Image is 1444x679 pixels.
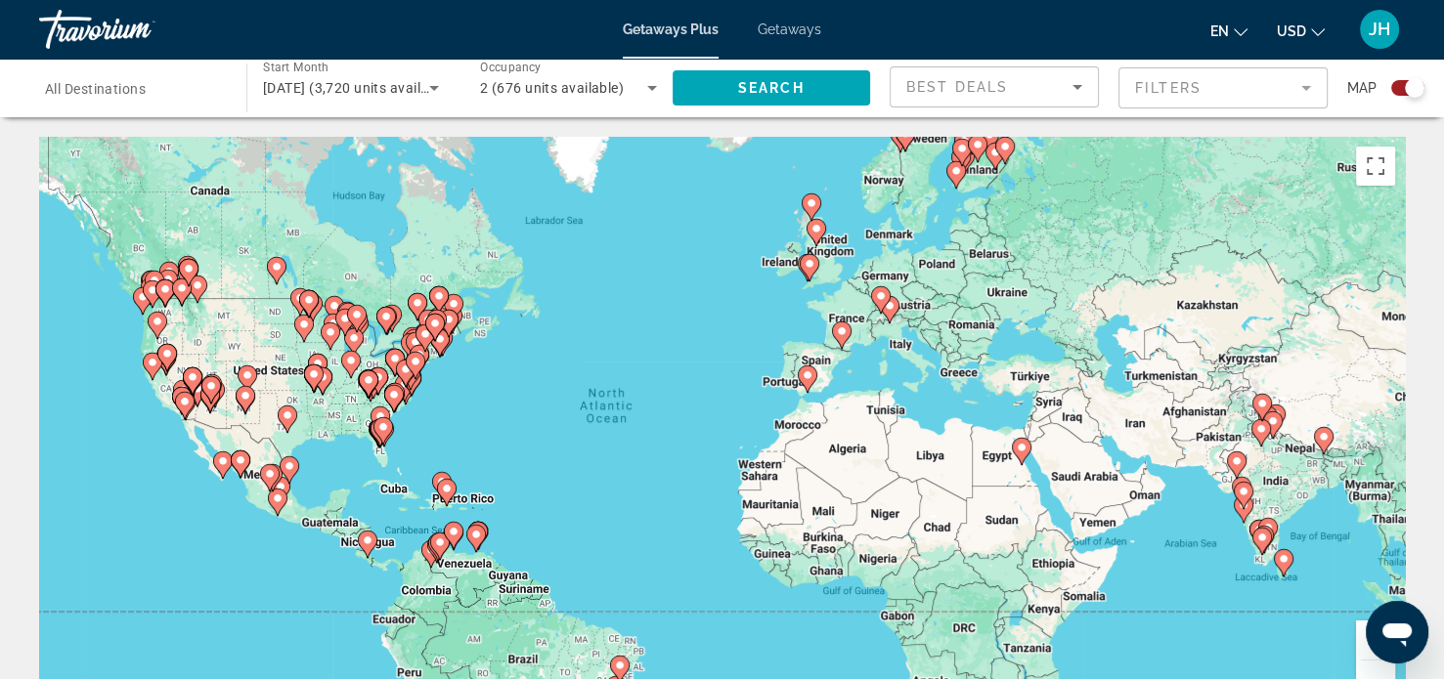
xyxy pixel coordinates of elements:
[1347,74,1377,102] span: Map
[39,4,235,55] a: Travorium
[1366,601,1428,663] iframe: Button to launch messaging window
[1118,66,1328,109] button: Filter
[906,79,1008,95] span: Best Deals
[45,81,146,97] span: All Destinations
[1210,17,1247,45] button: Change language
[623,21,719,37] a: Getaways Plus
[480,61,542,74] span: Occupancy
[1356,620,1395,659] button: Zoom in
[758,21,821,37] a: Getaways
[1277,23,1306,39] span: USD
[263,61,328,74] span: Start Month
[480,80,624,96] span: 2 (676 units available)
[906,75,1082,99] mat-select: Sort by
[1356,147,1395,186] button: Toggle fullscreen view
[1369,20,1390,39] span: JH
[738,80,805,96] span: Search
[673,70,871,106] button: Search
[1210,23,1229,39] span: en
[1354,9,1405,50] button: User Menu
[263,80,453,96] span: [DATE] (3,720 units available)
[1277,17,1325,45] button: Change currency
